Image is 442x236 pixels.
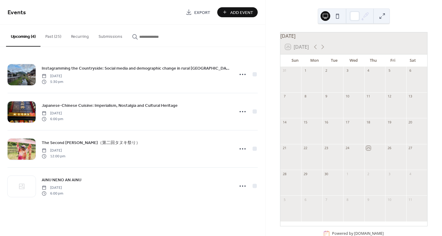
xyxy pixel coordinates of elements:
[363,54,383,67] div: Thu
[66,25,94,46] button: Recurring
[42,177,81,183] span: AINU NENO AN AINU
[303,146,308,150] div: 22
[280,32,427,40] div: [DATE]
[345,94,350,99] div: 10
[324,120,329,124] div: 16
[303,120,308,124] div: 15
[42,116,63,122] span: 6:00 pm
[387,68,392,73] div: 5
[230,9,253,16] span: Add Event
[387,146,392,150] div: 26
[303,197,308,202] div: 6
[324,68,329,73] div: 2
[387,94,392,99] div: 12
[324,197,329,202] div: 7
[285,54,305,67] div: Sun
[42,139,140,146] a: The Second [PERSON_NAME]（第二回タヌキ祭り）
[8,7,26,18] span: Events
[366,146,371,150] div: 25
[42,185,63,191] span: [DATE]
[303,172,308,176] div: 29
[42,191,63,196] span: 6:00 pm
[383,54,403,67] div: Fri
[366,94,371,99] div: 11
[181,7,215,17] a: Export
[345,197,350,202] div: 8
[387,120,392,124] div: 19
[345,68,350,73] div: 3
[366,172,371,176] div: 2
[42,176,81,183] a: AINU NENO AN AINU
[217,7,258,17] button: Add Event
[366,197,371,202] div: 9
[324,94,329,99] div: 9
[324,172,329,176] div: 30
[42,79,63,84] span: 5:30 pm
[408,68,413,73] div: 6
[408,197,413,202] div: 11
[303,68,308,73] div: 1
[42,140,140,146] span: The Second [PERSON_NAME]（第二回タヌキ祭り）
[42,102,178,109] a: Japanese-Chinese Cuisine: Imperialism, Nostalgia and Cultural Heritage
[345,120,350,124] div: 17
[42,153,65,159] span: 12:00 pm
[324,146,329,150] div: 23
[282,146,287,150] div: 21
[42,65,230,72] a: Instagramming the Countryside: Social media and demographic change in rural [GEOGRAPHIC_DATA]
[366,120,371,124] div: 18
[345,146,350,150] div: 24
[387,172,392,176] div: 3
[305,54,324,67] div: Mon
[282,172,287,176] div: 28
[344,54,363,67] div: Wed
[194,9,210,16] span: Export
[282,94,287,99] div: 7
[42,111,63,116] span: [DATE]
[6,25,40,47] button: Upcoming (4)
[408,172,413,176] div: 4
[282,68,287,73] div: 31
[366,68,371,73] div: 4
[408,120,413,124] div: 20
[408,94,413,99] div: 13
[94,25,127,46] button: Submissions
[303,94,308,99] div: 8
[345,172,350,176] div: 1
[324,54,344,67] div: Tue
[40,25,66,46] button: Past (25)
[403,54,422,67] div: Sat
[42,148,65,153] span: [DATE]
[42,74,63,79] span: [DATE]
[282,120,287,124] div: 14
[408,146,413,150] div: 27
[282,197,287,202] div: 5
[387,197,392,202] div: 10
